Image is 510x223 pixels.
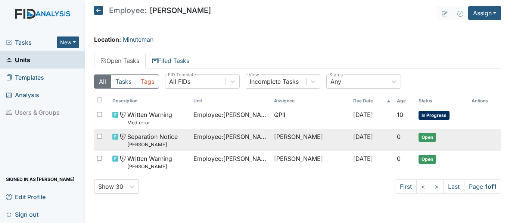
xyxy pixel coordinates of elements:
a: Open Tasks [94,53,146,69]
h5: [PERSON_NAME] [94,6,211,15]
span: Signed in as [PERSON_NAME] [6,173,75,185]
div: Show 30 [98,182,123,191]
nav: task-pagination [395,179,501,194]
td: [PERSON_NAME] [271,129,350,151]
a: Last [443,179,464,194]
a: > [430,179,444,194]
div: All FIDs [169,77,190,86]
div: Open Tasks [94,74,501,194]
span: Templates [6,71,44,83]
span: 0 [397,133,401,140]
span: Employee: [109,7,147,14]
span: 10 [397,111,403,118]
a: < [416,179,430,194]
th: Toggle SortBy [190,95,271,107]
span: Employee : [PERSON_NAME] [193,132,268,141]
th: Assignee [271,95,350,107]
button: All [94,74,111,89]
span: [DATE] [353,111,373,118]
span: Employee : [PERSON_NAME] [193,154,268,163]
a: Tasks [6,38,57,47]
span: [DATE] [353,133,373,140]
span: Open [419,133,436,142]
div: Incomplete Tasks [250,77,299,86]
small: [PERSON_NAME] [127,163,172,170]
span: 0 [397,155,401,162]
span: [DATE] [353,155,373,162]
span: Edit Profile [6,191,46,203]
span: Sign out [6,208,38,220]
button: New [57,36,79,48]
span: Employee : [PERSON_NAME] [193,110,268,119]
th: Toggle SortBy [350,95,394,107]
th: Toggle SortBy [394,95,416,107]
span: Page [464,179,501,194]
th: Toggle SortBy [416,95,469,107]
th: Actions [469,95,501,107]
button: Tasks [111,74,136,89]
span: Written Warning Nyeshia Redmond [127,154,172,170]
small: [PERSON_NAME] [127,141,178,148]
a: Filed Tasks [146,53,196,69]
span: In Progress [419,111,450,120]
button: Tags [136,74,159,89]
div: Type filter [94,74,159,89]
div: Any [330,77,341,86]
small: Med error [127,119,172,126]
span: Separation Notice Nyeshia Redmond [127,132,178,148]
span: Open [419,155,436,164]
span: Units [6,54,30,66]
td: QPII [271,107,350,129]
strong: 1 of 1 [485,183,496,190]
a: Minuteman [123,36,153,43]
span: Analysis [6,89,39,101]
th: Toggle SortBy [109,95,190,107]
button: Assign [468,6,501,20]
span: Written Warning Med error [127,110,172,126]
a: First [395,179,417,194]
td: [PERSON_NAME] [271,151,350,173]
strong: Location: [94,36,121,43]
input: Toggle All Rows Selected [97,98,102,102]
